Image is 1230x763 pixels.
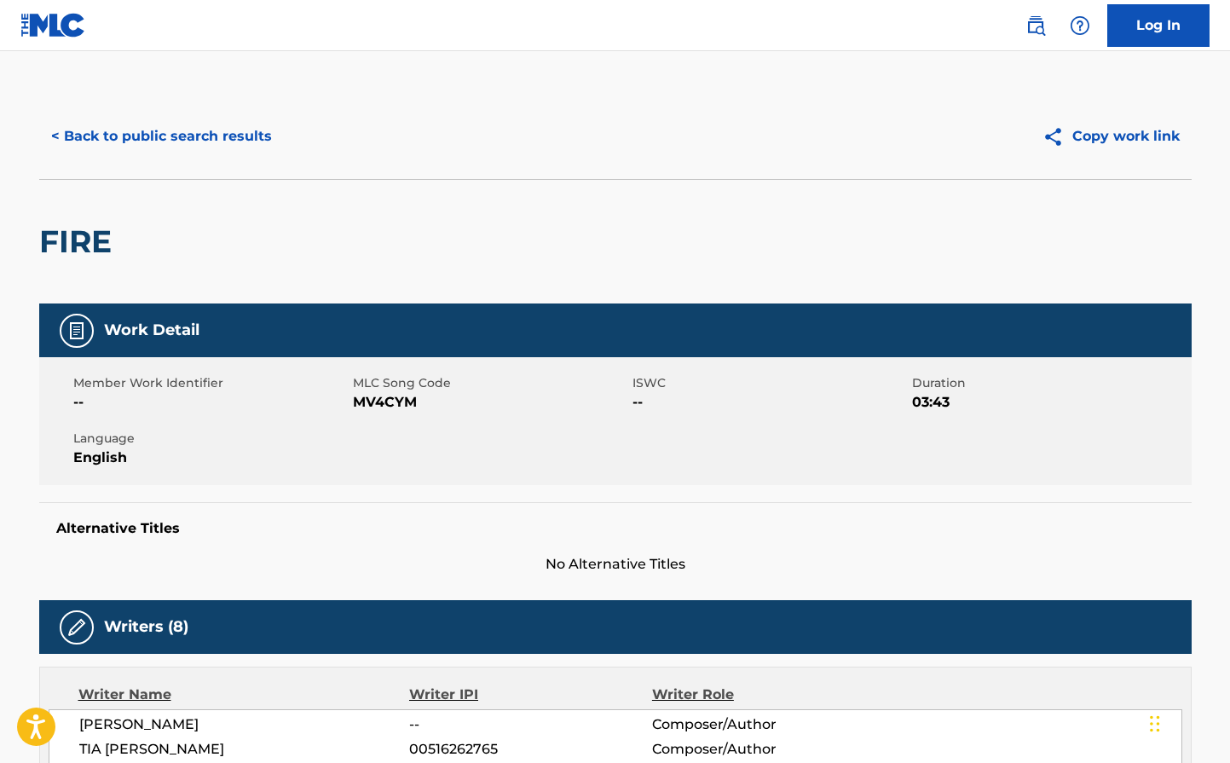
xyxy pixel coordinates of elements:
a: Log In [1107,4,1210,47]
span: Composer/Author [652,714,873,735]
div: Writer IPI [409,685,652,705]
button: Copy work link [1031,115,1192,158]
span: 00516262765 [409,739,651,760]
img: search [1025,15,1046,36]
a: Public Search [1019,9,1053,43]
span: English [73,448,349,468]
span: -- [409,714,651,735]
span: ISWC [632,374,908,392]
button: < Back to public search results [39,115,284,158]
h2: FIRE [39,223,120,261]
h5: Alternative Titles [56,520,1175,537]
div: Help [1063,9,1097,43]
div: Writer Role [652,685,873,705]
span: Duration [912,374,1187,392]
h5: Work Detail [104,321,199,340]
div: Writer Name [78,685,410,705]
span: No Alternative Titles [39,554,1192,575]
img: MLC Logo [20,13,86,38]
span: 03:43 [912,392,1187,413]
iframe: Chat Widget [1145,681,1230,763]
img: Copy work link [1042,126,1072,147]
span: MLC Song Code [353,374,628,392]
span: Member Work Identifier [73,374,349,392]
div: Drag [1150,698,1160,749]
img: help [1070,15,1090,36]
h5: Writers (8) [104,617,188,637]
span: MV4CYM [353,392,628,413]
span: Language [73,430,349,448]
span: Composer/Author [652,739,873,760]
span: TIA [PERSON_NAME] [79,739,410,760]
img: Writers [66,617,87,638]
span: -- [632,392,908,413]
span: [PERSON_NAME] [79,714,410,735]
span: -- [73,392,349,413]
img: Work Detail [66,321,87,341]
